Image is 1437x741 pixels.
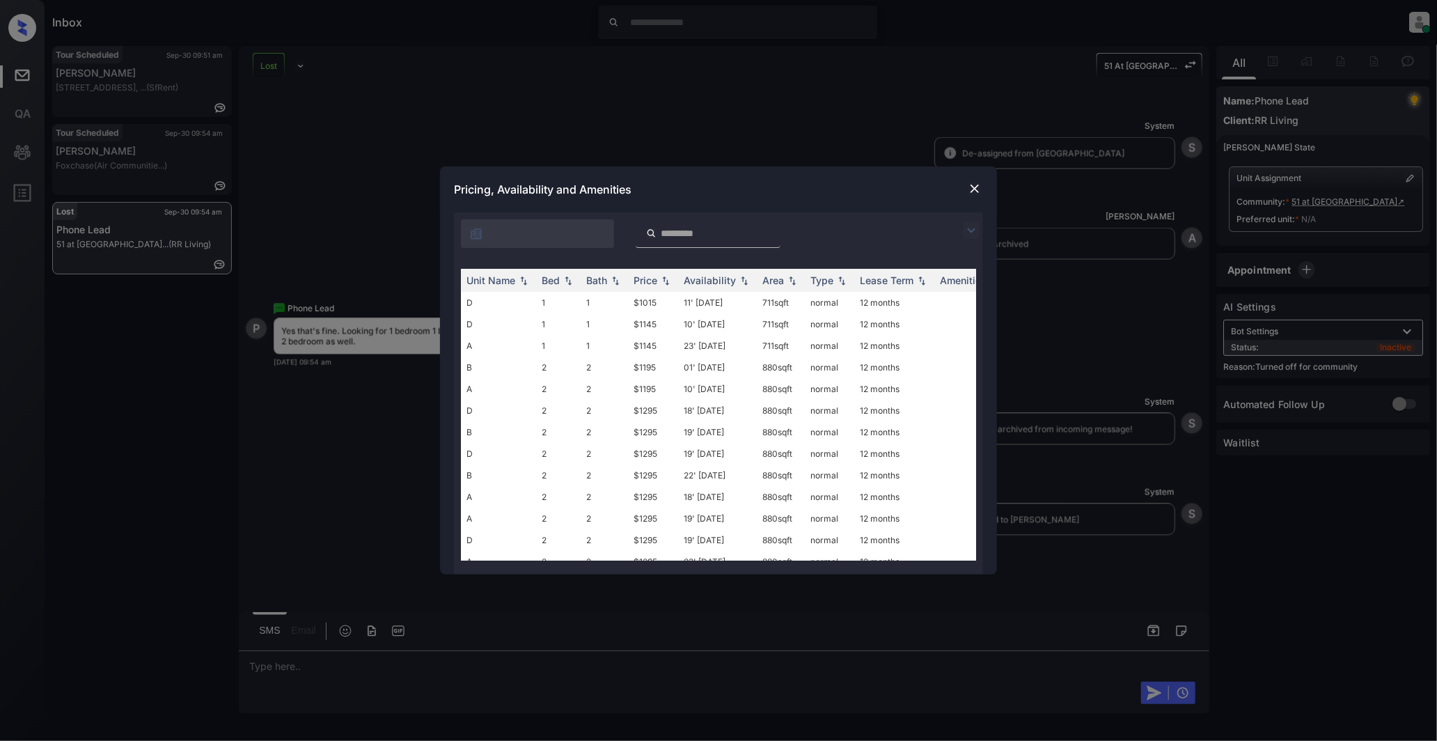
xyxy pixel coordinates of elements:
img: icon-zuma [963,222,980,239]
td: 2 [536,508,581,529]
td: 2 [536,443,581,465]
img: sorting [517,276,531,286]
td: 880 sqft [757,465,805,486]
td: 711 sqft [757,313,805,335]
td: normal [805,421,854,443]
div: Pricing, Availability and Amenities [440,166,997,212]
img: sorting [659,276,673,286]
td: 12 months [854,508,934,529]
img: sorting [835,276,849,286]
td: 2 [536,400,581,421]
td: normal [805,551,854,572]
td: $1195 [628,378,678,400]
td: 12 months [854,313,934,335]
td: 10' [DATE] [678,313,757,335]
td: 23' [DATE] [678,551,757,572]
td: 12 months [854,529,934,551]
td: 19' [DATE] [678,529,757,551]
td: 1 [536,335,581,357]
td: 1 [536,313,581,335]
td: 1 [581,292,628,313]
td: 2 [581,551,628,572]
td: 22' [DATE] [678,465,757,486]
td: 2 [581,529,628,551]
img: icon-zuma [646,227,657,240]
td: 2 [536,465,581,486]
td: 12 months [854,443,934,465]
td: normal [805,378,854,400]
td: 12 months [854,335,934,357]
td: 12 months [854,465,934,486]
td: 2 [581,421,628,443]
td: 2 [536,378,581,400]
img: icon-zuma [469,227,483,241]
td: $1145 [628,335,678,357]
td: 2 [581,378,628,400]
td: $1295 [628,421,678,443]
td: D [461,529,536,551]
td: normal [805,335,854,357]
div: Price [634,274,657,286]
td: 10' [DATE] [678,378,757,400]
td: B [461,465,536,486]
td: 2 [536,486,581,508]
td: $1195 [628,357,678,378]
td: normal [805,508,854,529]
td: 880 sqft [757,357,805,378]
td: 18' [DATE] [678,400,757,421]
td: 12 months [854,357,934,378]
td: 1 [581,313,628,335]
td: $1295 [628,465,678,486]
td: 1 [536,292,581,313]
td: D [461,292,536,313]
td: 12 months [854,378,934,400]
td: $1295 [628,443,678,465]
td: normal [805,443,854,465]
td: 2 [581,508,628,529]
td: 11' [DATE] [678,292,757,313]
td: 880 sqft [757,378,805,400]
td: normal [805,529,854,551]
div: Amenities [940,274,987,286]
td: 2 [581,357,628,378]
div: Bed [542,274,560,286]
td: 880 sqft [757,529,805,551]
td: B [461,421,536,443]
td: A [461,508,536,529]
td: 880 sqft [757,551,805,572]
td: 1 [581,335,628,357]
td: 19' [DATE] [678,421,757,443]
td: normal [805,357,854,378]
td: A [461,378,536,400]
td: $1145 [628,313,678,335]
td: D [461,443,536,465]
div: Type [810,274,833,286]
td: D [461,313,536,335]
td: B [461,357,536,378]
td: normal [805,486,854,508]
td: A [461,551,536,572]
td: normal [805,400,854,421]
div: Unit Name [466,274,515,286]
td: 2 [581,400,628,421]
td: D [461,400,536,421]
img: close [968,182,982,196]
td: 12 months [854,400,934,421]
td: 12 months [854,551,934,572]
td: 23' [DATE] [678,335,757,357]
td: 18' [DATE] [678,486,757,508]
td: 880 sqft [757,443,805,465]
img: sorting [608,276,622,286]
div: Bath [586,274,607,286]
td: 19' [DATE] [678,508,757,529]
td: 12 months [854,421,934,443]
td: normal [805,292,854,313]
img: sorting [737,276,751,286]
td: 2 [536,421,581,443]
td: $1295 [628,508,678,529]
td: 880 sqft [757,421,805,443]
td: A [461,335,536,357]
td: 2 [536,357,581,378]
div: Lease Term [860,274,913,286]
td: normal [805,465,854,486]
